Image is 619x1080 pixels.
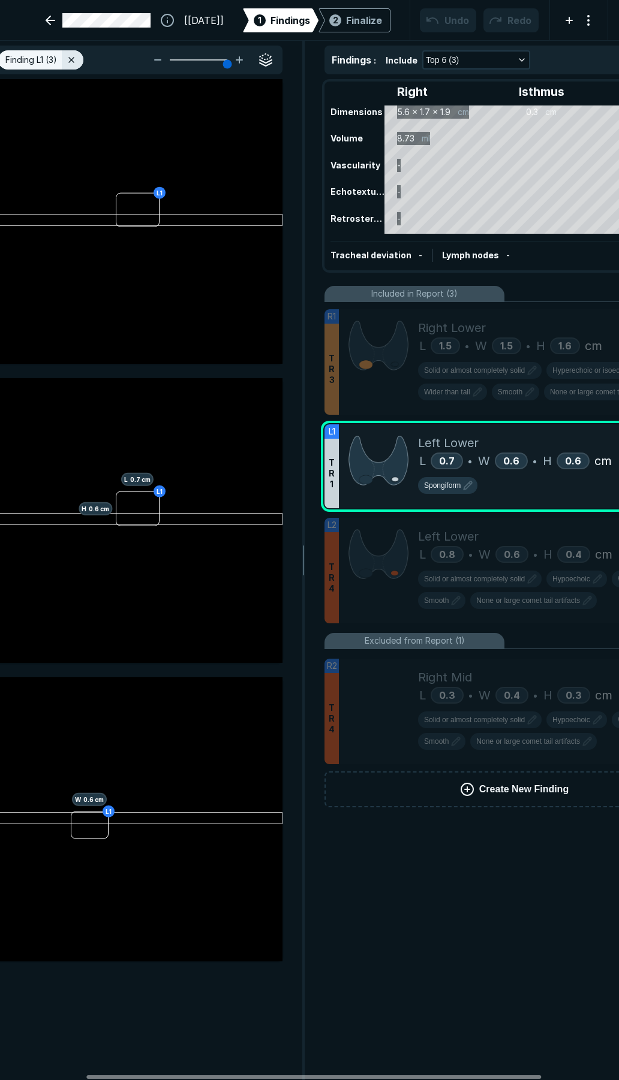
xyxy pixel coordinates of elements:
[329,353,335,385] span: T R 3
[483,8,539,32] button: Redo
[526,339,530,353] span: •
[418,527,479,545] span: Left Lower
[439,548,455,560] span: 0.8
[333,14,338,26] span: 2
[329,425,335,438] span: L1
[479,686,491,704] span: W
[504,548,520,560] span: 0.6
[558,340,572,352] span: 1.6
[543,686,552,704] span: H
[418,434,479,452] span: Left Lower
[468,547,473,562] span: •
[184,13,224,28] span: [[DATE]]
[418,319,486,337] span: Right Lower
[386,54,417,67] span: Include
[329,702,335,735] span: T R 4
[439,689,455,701] span: 0.3
[439,455,455,467] span: 0.7
[330,250,411,260] span: Tracheal deviation
[500,340,513,352] span: 1.5
[318,8,390,32] div: 2Finalize
[543,545,552,563] span: H
[346,13,382,28] div: Finalize
[79,502,112,515] span: H 0.6 cm
[478,452,490,470] span: W
[365,634,465,647] span: Excluded from Report (1)
[479,782,569,797] span: Create New Finding
[329,457,335,490] span: T R 1
[348,434,408,487] img: 1wyv3sAAAAGSURBVAMAqIjxyT6EulQAAAAASUVORK5CYII=
[327,659,337,672] span: R2
[5,53,57,67] span: Finding L1 (3)
[475,337,487,355] span: W
[424,736,449,747] span: Smooth
[595,545,612,563] span: cm
[424,480,461,491] span: Spongiform
[348,527,408,581] img: OpLJe0DHaAAAAABJRU5ErkJggg==
[476,736,580,747] span: None or large comet tail artifacts
[419,545,426,563] span: L
[72,793,107,806] span: W 0.6 cm
[504,689,520,701] span: 0.4
[552,574,590,584] span: Hypoechoic
[565,455,581,467] span: 0.6
[329,562,335,594] span: T R 4
[552,714,590,725] span: Hypoechoic
[424,365,525,376] span: Solid or almost completely solid
[468,454,472,468] span: •
[19,7,29,34] a: See-Mode Logo
[418,668,472,686] span: Right Mid
[585,337,602,355] span: cm
[348,319,408,372] img: 8S1Yv6AAAABklEQVQDAHMX5sk8Hf+XAAAAAElFTkSuQmCC
[498,387,522,397] span: Smooth
[566,689,582,701] span: 0.3
[479,545,491,563] span: W
[533,454,537,468] span: •
[327,310,336,323] span: R1
[476,595,580,606] span: None or large comet tail artifacts
[533,547,537,562] span: •
[419,250,422,260] span: -
[327,518,336,532] span: L2
[566,548,582,560] span: 0.4
[243,8,318,32] div: 1Findings
[332,54,371,66] span: Findings
[536,337,545,355] span: H
[374,55,376,65] span: :
[420,8,476,32] button: Undo
[419,686,426,704] span: L
[424,714,525,725] span: Solid or almost completely solid
[419,452,426,470] span: L
[371,287,458,300] span: Included in Report (3)
[442,250,499,260] span: Lymph nodes
[533,688,537,702] span: •
[594,452,612,470] span: cm
[271,13,310,28] span: Findings
[439,340,452,352] span: 1.5
[468,688,473,702] span: •
[424,595,449,606] span: Smooth
[419,337,426,355] span: L
[543,452,552,470] span: H
[595,686,612,704] span: cm
[121,473,154,486] span: L 0.7 cm
[424,574,525,584] span: Solid or almost completely solid
[465,339,469,353] span: •
[258,14,262,26] span: 1
[424,387,470,397] span: Wider than tall
[506,250,510,260] span: -
[503,455,519,467] span: 0.6
[426,53,459,67] span: Top 6 (3)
